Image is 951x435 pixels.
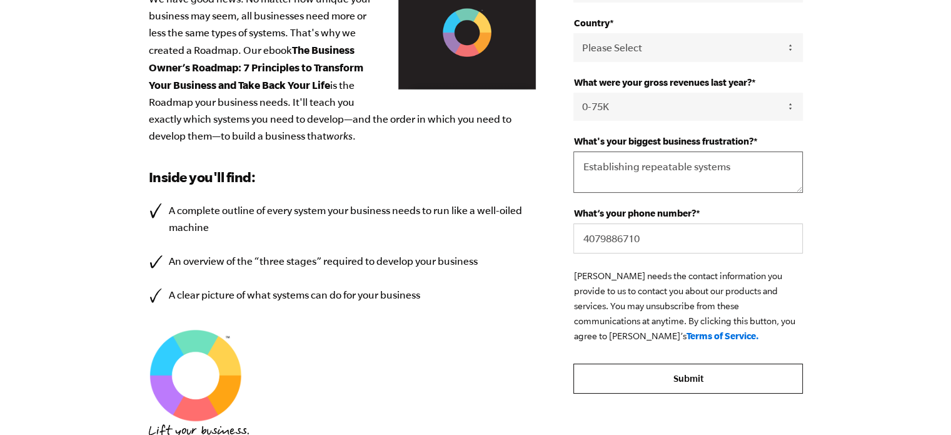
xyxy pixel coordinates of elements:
[573,77,751,88] span: What were your gross revenues last year?
[573,136,753,146] span: What's your biggest business frustration?
[149,167,536,187] h3: Inside you'll find:
[888,375,951,435] iframe: Chat Widget
[573,151,802,193] textarea: Establishing repeatable systems
[326,130,353,141] em: works
[149,287,536,304] li: A clear picture of what systems can do for your business
[686,330,758,341] a: Terms of Service.
[149,329,243,422] img: EMyth SES TM Graphic
[149,44,363,91] b: The Business Owner’s Roadmap: 7 Principles to Transform Your Business and Take Back Your Life
[149,253,536,270] li: An overview of the “three stages” required to develop your business
[573,364,802,394] input: Submit
[573,269,802,344] p: [PERSON_NAME] needs the contact information you provide to us to contact you about our products a...
[573,18,609,28] span: Country
[149,202,536,236] li: A complete outline of every system your business needs to run like a well-oiled machine
[573,208,695,218] span: What’s your phone number?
